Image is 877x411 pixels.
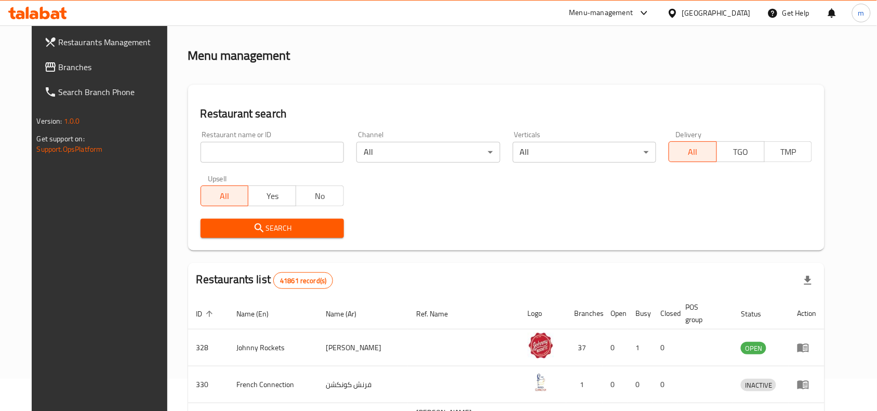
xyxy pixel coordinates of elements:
[36,30,178,55] a: Restaurants Management
[201,142,344,163] input: Search for restaurant name or ID..
[628,298,653,329] th: Busy
[721,144,761,160] span: TGO
[64,114,80,128] span: 1.0.0
[528,369,554,395] img: French Connection
[317,329,408,366] td: [PERSON_NAME]
[188,47,290,64] h2: Menu management
[741,342,766,354] div: OPEN
[253,189,292,204] span: Yes
[676,131,702,138] label: Delivery
[566,366,603,403] td: 1
[764,141,813,162] button: TMP
[797,341,816,354] div: Menu
[673,144,713,160] span: All
[205,189,245,204] span: All
[603,298,628,329] th: Open
[196,272,334,289] h2: Restaurants list
[201,185,249,206] button: All
[229,329,318,366] td: Johnny Rockets
[188,329,229,366] td: 328
[37,142,103,156] a: Support.OpsPlatform
[37,132,85,145] span: Get support on:
[513,142,656,163] div: All
[196,308,216,320] span: ID
[566,329,603,366] td: 37
[188,14,221,26] a: Home
[317,366,408,403] td: فرنش كونكشن
[59,36,170,48] span: Restaurants Management
[628,366,653,403] td: 0
[528,333,554,359] img: Johnny Rockets
[233,14,302,26] span: Menu management
[296,185,344,206] button: No
[569,7,633,19] div: Menu-management
[653,366,677,403] td: 0
[37,114,62,128] span: Version:
[208,175,227,182] label: Upsell
[520,298,566,329] th: Logo
[201,106,813,122] h2: Restaurant search
[356,142,500,163] div: All
[741,379,776,391] span: INACTIVE
[628,329,653,366] td: 1
[603,366,628,403] td: 0
[209,222,336,235] span: Search
[741,308,775,320] span: Status
[603,329,628,366] td: 0
[36,79,178,104] a: Search Branch Phone
[273,272,333,289] div: Total records count
[326,308,370,320] span: Name (Ar)
[229,366,318,403] td: French Connection
[188,366,229,403] td: 330
[669,141,717,162] button: All
[797,378,816,391] div: Menu
[686,301,721,326] span: POS group
[858,7,865,19] span: m
[416,308,461,320] span: Ref. Name
[201,219,344,238] button: Search
[36,55,178,79] a: Branches
[789,298,825,329] th: Action
[225,14,229,26] li: /
[274,276,333,286] span: 41861 record(s)
[716,141,765,162] button: TGO
[653,298,677,329] th: Closed
[248,185,296,206] button: Yes
[59,86,170,98] span: Search Branch Phone
[300,189,340,204] span: No
[566,298,603,329] th: Branches
[795,268,820,293] div: Export file
[741,342,766,354] span: OPEN
[237,308,283,320] span: Name (En)
[59,61,170,73] span: Branches
[653,329,677,366] td: 0
[682,7,751,19] div: [GEOGRAPHIC_DATA]
[769,144,808,160] span: TMP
